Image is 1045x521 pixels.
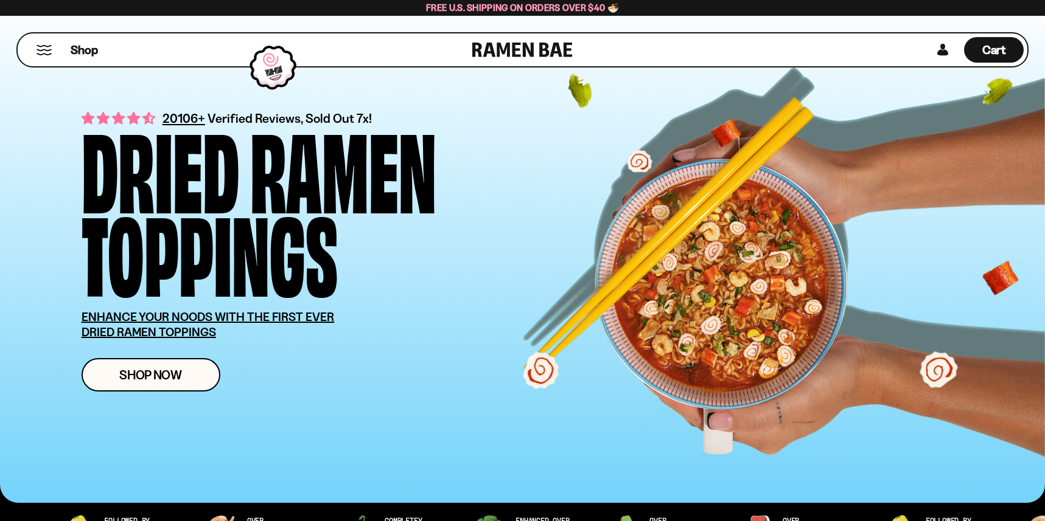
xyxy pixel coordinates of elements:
[250,125,436,208] div: Ramen
[36,45,52,55] button: Mobile Menu Trigger
[426,2,619,13] span: Free U.S. Shipping on Orders over $40 🍜
[71,37,98,63] a: Shop
[964,33,1024,66] a: Cart
[82,309,335,339] u: ENHANCE YOUR NOODS WITH THE FIRST EVER DRIED RAMEN TOPPINGS
[82,358,220,392] a: Shop Now
[71,42,98,58] span: Shop
[82,125,239,208] div: Dried
[82,208,338,291] div: Toppings
[982,43,1006,57] span: Cart
[119,368,182,381] span: Shop Now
